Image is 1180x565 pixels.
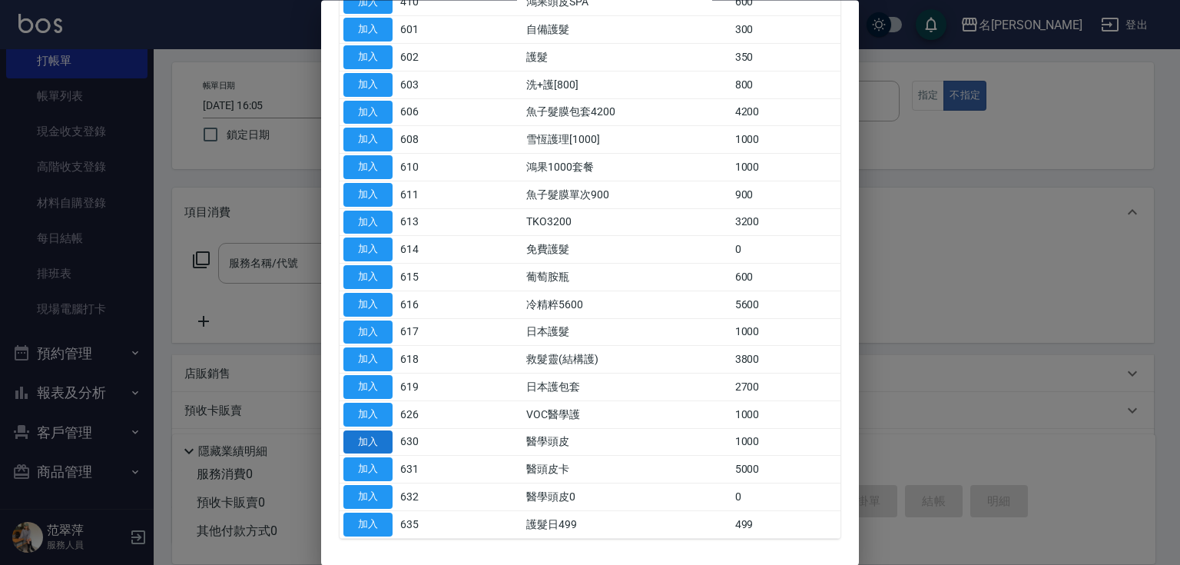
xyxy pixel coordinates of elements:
[396,44,459,71] td: 602
[343,238,393,262] button: 加入
[731,181,840,209] td: 900
[731,346,840,374] td: 3800
[731,236,840,264] td: 0
[396,319,459,347] td: 617
[343,183,393,207] button: 加入
[522,291,731,319] td: 冷精粹5600
[522,209,731,237] td: TKO3200
[396,264,459,291] td: 615
[731,16,840,44] td: 300
[731,209,840,237] td: 3200
[522,374,731,401] td: 日本護包套
[343,101,393,125] button: 加入
[343,376,393,400] button: 加入
[731,264,840,291] td: 600
[522,16,731,44] td: 自備護髮
[343,321,393,344] button: 加入
[396,429,459,457] td: 630
[731,319,840,347] td: 1000
[396,291,459,319] td: 616
[396,126,459,154] td: 608
[396,456,459,484] td: 631
[343,46,393,70] button: 加入
[731,126,840,154] td: 1000
[396,236,459,264] td: 614
[731,456,840,484] td: 5000
[396,99,459,127] td: 606
[396,71,459,99] td: 603
[522,456,731,484] td: 醫頭皮卡
[343,486,393,510] button: 加入
[731,71,840,99] td: 800
[522,319,731,347] td: 日本護髮
[731,44,840,71] td: 350
[731,429,840,457] td: 1000
[731,401,840,429] td: 1000
[522,181,731,209] td: 魚子髮膜單次900
[522,154,731,181] td: 鴻果1000套餐
[396,209,459,237] td: 613
[343,430,393,454] button: 加入
[522,99,731,127] td: 魚子髮膜包套4200
[396,484,459,511] td: 632
[396,401,459,429] td: 626
[522,264,731,291] td: 葡萄胺瓶
[343,458,393,482] button: 加入
[343,18,393,42] button: 加入
[731,99,840,127] td: 4200
[396,154,459,181] td: 610
[522,429,731,457] td: 醫學頭皮
[343,293,393,317] button: 加入
[731,484,840,511] td: 0
[731,291,840,319] td: 5600
[343,348,393,372] button: 加入
[396,511,459,539] td: 635
[343,211,393,234] button: 加入
[522,71,731,99] td: 洗+護[800]
[343,156,393,180] button: 加入
[522,346,731,374] td: 救髮靈(結構護)
[731,374,840,401] td: 2700
[396,181,459,209] td: 611
[522,401,731,429] td: VOC醫學護
[522,236,731,264] td: 免費護髮
[343,513,393,537] button: 加入
[731,511,840,539] td: 499
[396,346,459,374] td: 618
[731,154,840,181] td: 1000
[522,511,731,539] td: 護髮日499
[396,16,459,44] td: 601
[343,403,393,427] button: 加入
[522,126,731,154] td: 雪恆護理[1000]
[343,73,393,97] button: 加入
[522,484,731,511] td: 醫學頭皮0
[396,374,459,401] td: 619
[343,128,393,152] button: 加入
[522,44,731,71] td: 護髮
[343,266,393,290] button: 加入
